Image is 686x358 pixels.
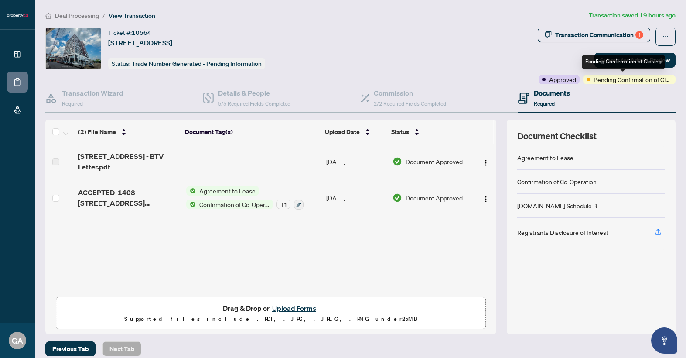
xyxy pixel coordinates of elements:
[534,100,555,107] span: Required
[181,120,321,144] th: Document Tag(s)
[549,75,576,84] span: Approved
[276,200,290,209] div: + 1
[482,196,489,203] img: Logo
[406,157,463,166] span: Document Approved
[78,187,179,208] span: ACCEPTED_1408 - [STREET_ADDRESS] Eisen_October 1 2025.pdf
[582,55,665,69] div: Pending Confirmation of Closing
[589,10,676,21] article: Transaction saved 19 hours ago
[600,53,670,67] span: Submit for Admin Review
[132,60,262,68] span: Trade Number Generated - Pending Information
[102,10,105,21] li: /
[45,341,96,356] button: Previous Tab
[555,28,643,42] div: Transaction Communication
[218,88,290,98] h4: Details & People
[108,28,151,38] div: Ticket #:
[534,88,570,98] h4: Documents
[132,29,151,37] span: 10564
[78,151,179,172] span: [STREET_ADDRESS] - BTV Letter.pdf
[78,127,116,137] span: (2) File Name
[186,186,304,210] button: Status IconAgreement to LeaseStatus IconConfirmation of Co-Operation+1
[392,193,402,203] img: Document Status
[45,13,51,19] span: home
[392,157,402,166] img: Document Status
[196,200,273,209] span: Confirmation of Co-Operation
[52,342,89,356] span: Previous Tab
[374,100,446,107] span: 2/2 Required Fields Completed
[323,144,389,179] td: [DATE]
[102,341,141,356] button: Next Tab
[55,12,99,20] span: Deal Processing
[186,186,196,196] img: Status Icon
[321,120,387,144] th: Upload Date
[7,13,28,18] img: logo
[46,28,101,69] img: IMG-C12348845_1.jpg
[538,28,650,42] button: Transaction Communication1
[12,334,23,347] span: GA
[517,153,573,162] div: Agreement to Lease
[270,303,319,314] button: Upload Forms
[391,127,409,137] span: Status
[406,193,463,203] span: Document Approved
[75,120,181,144] th: (2) File Name
[594,75,672,84] span: Pending Confirmation of Closing
[62,88,123,98] h4: Transaction Wizard
[109,12,155,20] span: View Transaction
[325,127,360,137] span: Upload Date
[388,120,471,144] th: Status
[108,38,172,48] span: [STREET_ADDRESS]
[218,100,290,107] span: 5/5 Required Fields Completed
[651,327,677,354] button: Open asap
[479,191,493,205] button: Logo
[196,186,259,196] span: Agreement to Lease
[517,177,597,186] div: Confirmation of Co-Operation
[594,53,676,68] button: Submit for Admin Review
[62,100,83,107] span: Required
[61,314,480,324] p: Supported files include .PDF, .JPG, .JPEG, .PNG under 25 MB
[662,34,669,40] span: ellipsis
[108,58,265,69] div: Status:
[517,227,608,237] div: Registrants Disclosure of Interest
[56,297,485,330] span: Drag & Drop orUpload FormsSupported files include .PDF, .JPG, .JPEG, .PNG under25MB
[374,88,446,98] h4: Commission
[635,31,643,39] div: 1
[482,159,489,166] img: Logo
[517,130,597,142] span: Document Checklist
[517,201,597,210] div: [DOMAIN_NAME] Schedule B
[223,303,319,314] span: Drag & Drop or
[323,179,389,217] td: [DATE]
[186,200,196,209] img: Status Icon
[479,155,493,169] button: Logo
